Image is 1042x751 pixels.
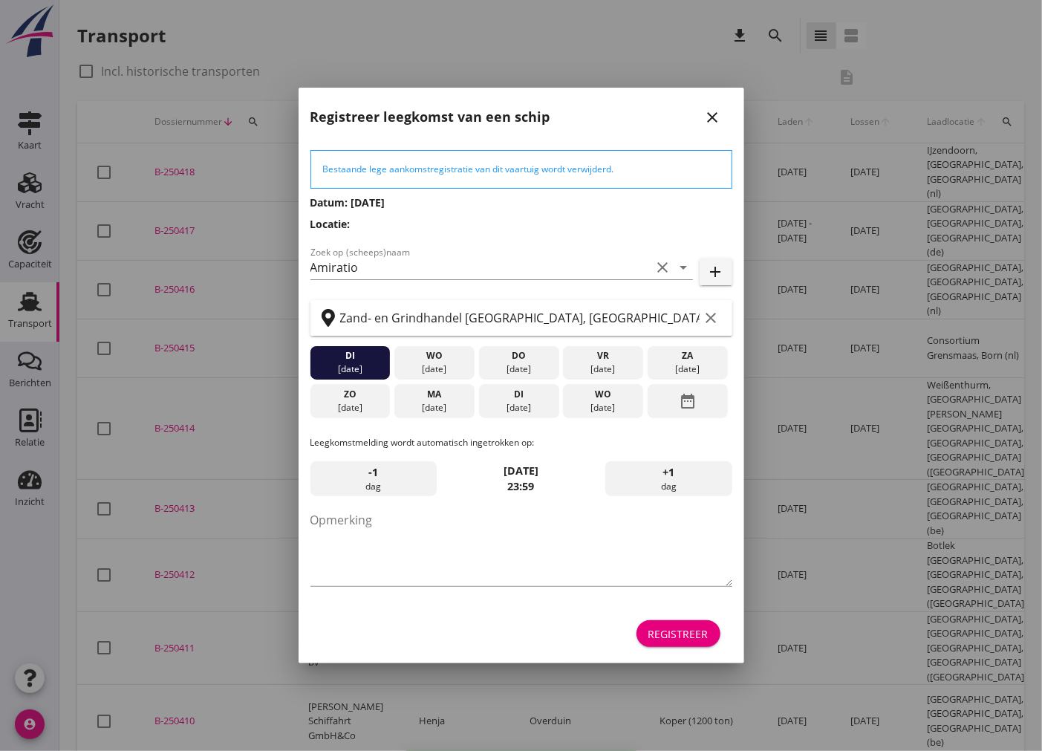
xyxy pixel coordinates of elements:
[398,349,471,363] div: wo
[482,388,555,401] div: di
[504,464,538,478] strong: [DATE]
[654,259,672,276] i: clear
[398,363,471,376] div: [DATE]
[482,349,555,363] div: do
[567,349,639,363] div: vr
[605,461,732,497] div: dag
[310,107,550,127] h2: Registreer leegkomst van een schip
[398,388,471,401] div: ma
[679,388,697,414] i: date_range
[323,163,720,176] div: Bestaande lege aankomstregistratie van dit vaartuig wordt verwijderd.
[313,388,386,401] div: zo
[368,464,378,481] span: -1
[310,508,732,586] textarea: Opmerking
[651,363,724,376] div: [DATE]
[398,401,471,414] div: [DATE]
[482,363,555,376] div: [DATE]
[636,620,720,647] button: Registreer
[340,306,700,330] input: Zoek op terminal of plaats
[648,626,709,642] div: Registreer
[482,401,555,414] div: [DATE]
[310,436,732,449] p: Leegkomstmelding wordt automatisch ingetrokken op:
[651,349,724,363] div: za
[704,108,722,126] i: close
[310,216,732,232] h3: Locatie:
[675,259,693,276] i: arrow_drop_down
[662,464,674,481] span: +1
[310,256,651,279] input: Zoek op (scheeps)naam
[707,263,725,281] i: add
[703,309,720,327] i: clear
[567,363,639,376] div: [DATE]
[310,461,437,497] div: dag
[508,479,535,493] strong: 23:59
[567,388,639,401] div: wo
[310,195,732,210] h3: Datum: [DATE]
[313,401,386,414] div: [DATE]
[313,349,386,363] div: di
[313,363,386,376] div: [DATE]
[567,401,639,414] div: [DATE]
